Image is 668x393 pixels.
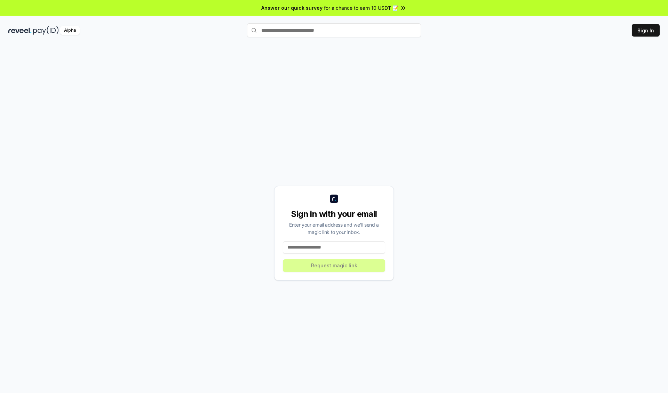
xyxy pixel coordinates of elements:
img: pay_id [33,26,59,35]
div: Alpha [60,26,80,35]
div: Sign in with your email [283,209,385,220]
span: for a chance to earn 10 USDT 📝 [324,4,398,11]
span: Answer our quick survey [261,4,323,11]
img: logo_small [330,195,338,203]
img: reveel_dark [8,26,32,35]
button: Sign In [632,24,660,37]
div: Enter your email address and we’ll send a magic link to your inbox. [283,221,385,236]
